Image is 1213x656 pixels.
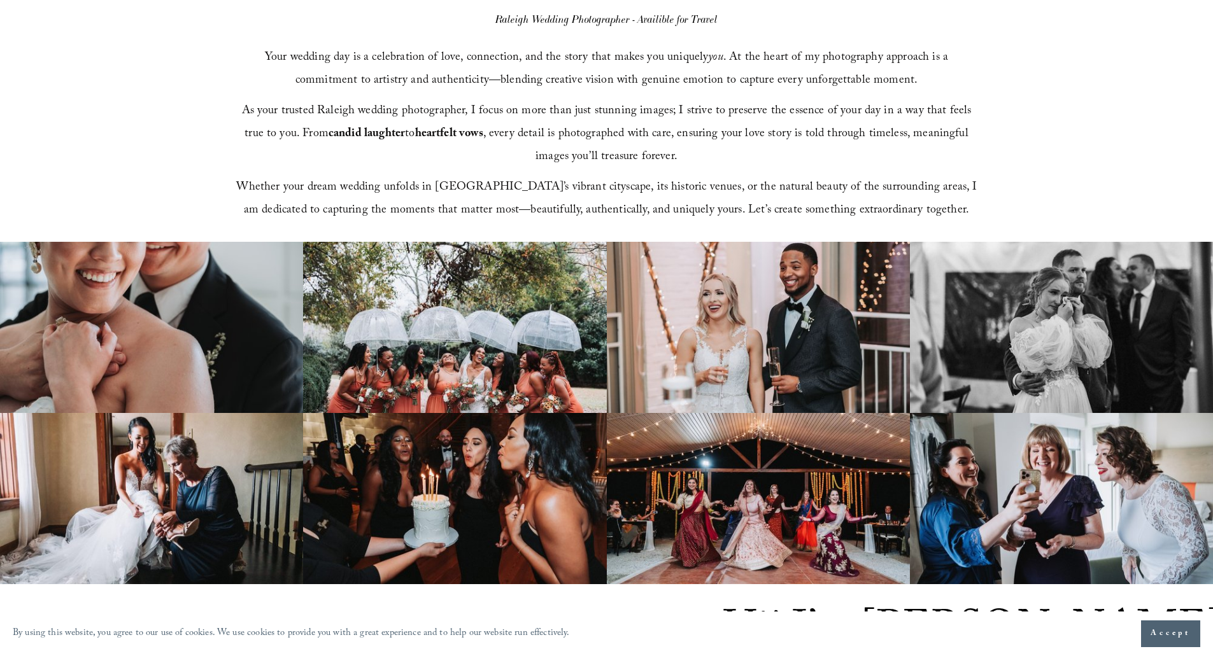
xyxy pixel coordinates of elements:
[910,413,1213,584] img: Three women in a room smiling and looking at a smartphone. One woman is wearing a white lace dress.
[236,178,981,221] span: Whether your dream wedding unfolds in [GEOGRAPHIC_DATA]’s vibrant cityscape, its historic venues,...
[1151,627,1191,640] span: Accept
[495,13,718,26] em: Raleigh Wedding Photographer - Availible for Travel
[607,242,910,413] img: Bride and groom smiling and holding champagne glasses at a wedding reception, with decorative lig...
[708,48,723,68] em: you
[415,125,483,144] strong: heartfelt vows
[303,413,606,584] img: Three women in black dresses blowing out candles on a cake at a party.
[607,413,910,584] img: A group of women in colorful traditional Indian attire dancing under a decorated canopy with stri...
[242,102,975,167] span: As your trusted Raleigh wedding photographer, I focus on more than just stunning images; I strive...
[265,48,951,91] span: Your wedding day is a celebration of love, connection, and the story that makes you uniquely . At...
[1141,620,1200,647] button: Accept
[910,242,1213,413] img: Bride in wedding dress wiping tears, embraced by groom, with guests in background during a weddin...
[329,125,405,144] strong: candid laughter
[13,625,570,643] p: By using this website, you agree to our use of cookies. We use cookies to provide you with a grea...
[303,242,606,413] img: Bride and bridesmaids holding clear umbrellas and bouquets, wearing peach dresses, laughing toget...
